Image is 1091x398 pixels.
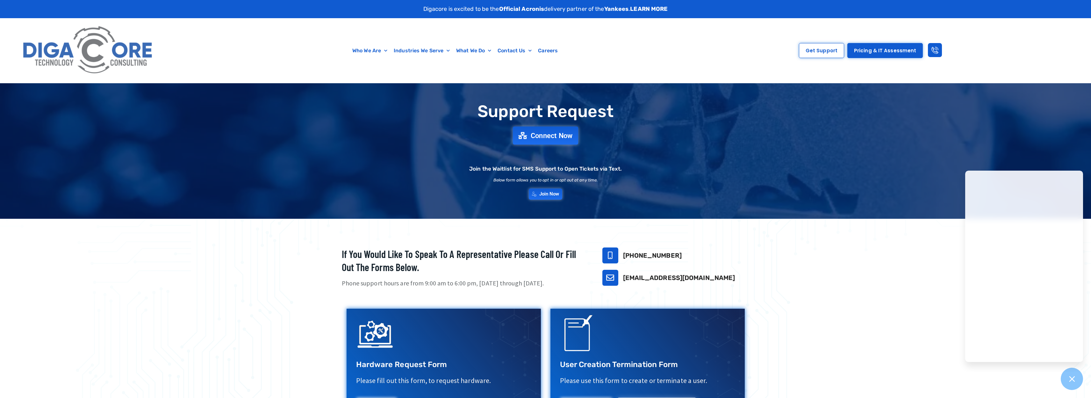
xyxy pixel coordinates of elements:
h1: Support Request [326,102,765,121]
a: Contact Us [494,43,535,58]
span: Pricing & IT Assessment [854,48,916,53]
span: Connect Now [531,132,573,139]
a: support@digacore.com [602,270,618,286]
strong: Yankees [604,5,629,12]
p: Phone support hours are from 9:00 am to 6:00 pm, [DATE] through [DATE]. [342,279,586,288]
span: Get Support [806,48,837,53]
a: 732-646-5725 [602,247,618,263]
a: LEARN MORE [630,5,668,12]
h2: Below form allows you to opt in or opt out at any time. [493,178,598,182]
a: [EMAIL_ADDRESS][DOMAIN_NAME] [623,274,735,282]
a: What We Do [453,43,494,58]
a: [PHONE_NUMBER] [623,252,682,259]
img: Digacore logo 1 [19,21,157,80]
a: Join Now [529,188,563,200]
a: Pricing & IT Assessment [847,43,923,58]
iframe: Chatgenie Messenger [965,171,1083,362]
span: Join Now [539,192,559,196]
strong: Official Acronis [499,5,544,12]
a: Connect Now [513,126,578,144]
h3: Hardware Request Form [356,360,531,370]
img: Support Request Icon [560,315,598,353]
h2: If you would like to speak to a representative please call or fill out the forms below. [342,247,586,274]
a: Who We Are [349,43,391,58]
p: Digacore is excited to be the delivery partner of the . [423,5,668,13]
a: Careers [535,43,561,58]
h3: User Creation Termination Form [560,360,735,370]
p: Please use this form to create or terminate a user. [560,376,735,385]
a: Industries We Serve [391,43,453,58]
p: Please fill out this form, to request hardware. [356,376,531,385]
a: Get Support [799,43,844,58]
img: IT Support Icon [356,315,394,353]
nav: Menu [207,43,703,58]
h2: Join the Waitlist for SMS Support to Open Tickets via Text. [469,166,622,172]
